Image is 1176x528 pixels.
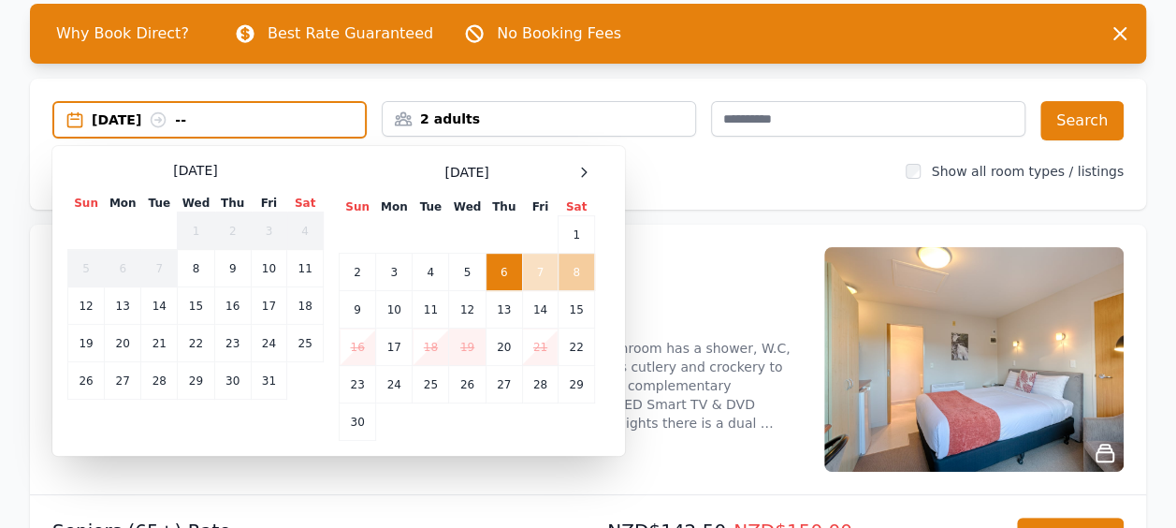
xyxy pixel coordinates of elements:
[376,291,413,329] td: 10
[287,213,324,250] td: 4
[173,161,217,180] span: [DATE]
[178,287,214,325] td: 15
[340,403,376,441] td: 30
[178,250,214,287] td: 8
[68,250,105,287] td: 5
[559,291,595,329] td: 15
[486,254,522,291] td: 6
[251,195,286,213] th: Fri
[178,362,214,400] td: 29
[287,325,324,362] td: 25
[251,362,286,400] td: 31
[41,15,204,52] span: Why Book Direct?
[287,250,324,287] td: 11
[559,254,595,291] td: 8
[178,325,214,362] td: 22
[413,366,449,403] td: 25
[486,198,522,216] th: Thu
[413,254,449,291] td: 4
[105,325,141,362] td: 20
[486,291,522,329] td: 13
[340,198,376,216] th: Sun
[178,213,214,250] td: 1
[497,22,621,45] p: No Booking Fees
[932,164,1124,179] label: Show all room types / listings
[559,216,595,254] td: 1
[178,195,214,213] th: Wed
[449,366,486,403] td: 26
[105,362,141,400] td: 27
[559,329,595,366] td: 22
[287,287,324,325] td: 18
[251,213,286,250] td: 3
[522,329,558,366] td: 21
[251,325,286,362] td: 24
[251,250,286,287] td: 10
[1040,101,1124,140] button: Search
[383,110,695,128] div: 2 adults
[68,195,105,213] th: Sun
[413,329,449,366] td: 18
[141,250,178,287] td: 7
[376,366,413,403] td: 24
[141,362,178,400] td: 28
[105,250,141,287] td: 6
[105,195,141,213] th: Mon
[214,250,251,287] td: 9
[251,287,286,325] td: 17
[214,287,251,325] td: 16
[486,329,522,366] td: 20
[268,22,433,45] p: Best Rate Guaranteed
[559,366,595,403] td: 29
[68,362,105,400] td: 26
[92,110,365,129] div: [DATE] --
[214,195,251,213] th: Thu
[141,325,178,362] td: 21
[340,329,376,366] td: 16
[449,291,486,329] td: 12
[340,291,376,329] td: 9
[376,254,413,291] td: 3
[214,362,251,400] td: 30
[376,329,413,366] td: 17
[444,163,488,182] span: [DATE]
[449,198,486,216] th: Wed
[376,198,413,216] th: Mon
[522,198,558,216] th: Fri
[68,325,105,362] td: 19
[413,291,449,329] td: 11
[287,195,324,213] th: Sat
[214,325,251,362] td: 23
[522,291,558,329] td: 14
[522,254,558,291] td: 7
[141,287,178,325] td: 14
[522,366,558,403] td: 28
[68,287,105,325] td: 12
[340,366,376,403] td: 23
[141,195,178,213] th: Tue
[449,254,486,291] td: 5
[413,198,449,216] th: Tue
[105,287,141,325] td: 13
[486,366,522,403] td: 27
[214,213,251,250] td: 2
[340,254,376,291] td: 2
[559,198,595,216] th: Sat
[449,329,486,366] td: 19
